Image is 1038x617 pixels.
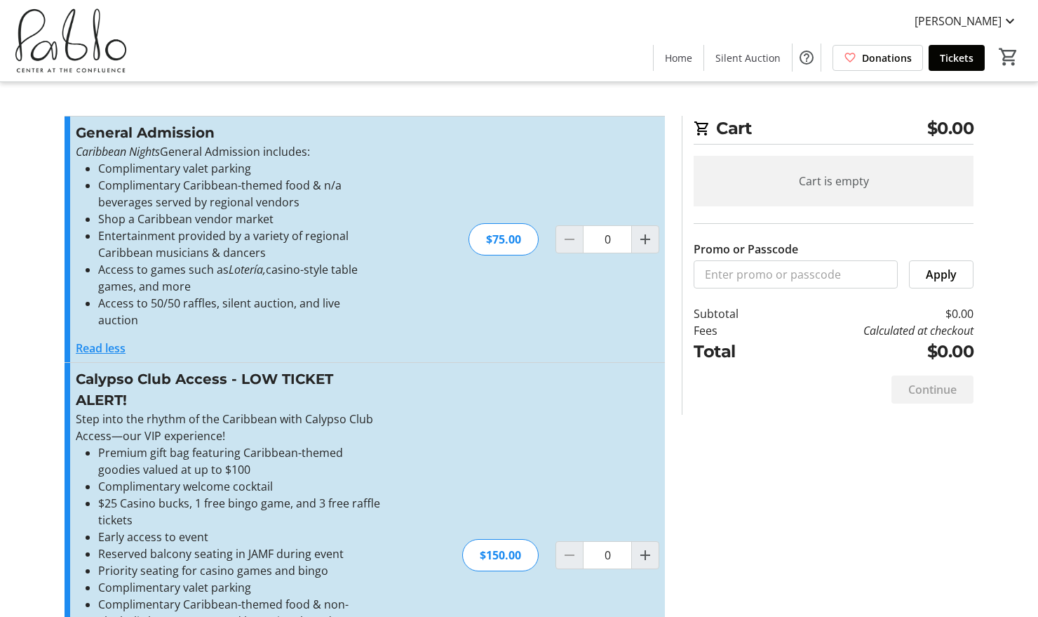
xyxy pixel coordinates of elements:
li: Entertainment provided by a variety of regional Caribbean musicians & dancers [98,227,382,261]
input: Enter promo or passcode [694,260,898,288]
button: [PERSON_NAME] [903,10,1030,32]
span: Home [665,51,692,65]
li: Reserved balcony seating in JAMF during event [98,545,382,562]
td: Calculated at checkout [775,322,973,339]
h3: General Admission [76,122,382,143]
em: Caribbean Nights [76,144,160,159]
li: $25 Casino bucks, 1 free bingo game, and 3 free raffle tickets [98,495,382,529]
span: Apply [926,266,957,283]
button: Cart [996,44,1021,69]
li: Complimentary valet parking [98,160,382,177]
img: Pablo Center's Logo [8,6,133,76]
li: Complimentary Caribbean-themed food & n/a beverages served by regional vendors [98,177,382,211]
div: $150.00 [462,539,539,571]
a: Donations [833,45,923,71]
span: Silent Auction [715,51,781,65]
h3: Calypso Club Access - LOW TICKET ALERT! [76,369,382,411]
td: Total [694,339,775,364]
td: $0.00 [775,305,973,322]
li: Early access to event [98,529,382,545]
label: Promo or Passcode [694,241,798,258]
button: Increment by one [632,542,659,569]
div: Cart is empty [694,156,973,206]
a: Silent Auction [704,45,792,71]
input: Calypso Club Access - LOW TICKET ALERT! Quantity [583,541,632,569]
span: $0.00 [927,116,974,141]
td: Subtotal [694,305,775,322]
span: Tickets [940,51,973,65]
h2: Cart [694,116,973,145]
li: Access to games such as casino-style table games, and more [98,261,382,295]
li: Access to 50/50 raffles, silent auction, and live auction [98,295,382,329]
div: $75.00 [469,223,539,256]
li: Premium gift bag featuring Caribbean-themed goodies valued at up to $100 [98,444,382,478]
li: Complimentary valet parking [98,579,382,596]
td: Fees [694,322,775,339]
button: Apply [909,260,973,288]
li: Priority seating for casino games and bingo [98,562,382,579]
a: Tickets [929,45,985,71]
button: Increment by one [632,226,659,253]
button: Read less [76,340,126,357]
a: Home [654,45,703,71]
p: Step into the rhythm of the Caribbean with Calypso Club Access—our VIP experience! [76,411,382,444]
td: $0.00 [775,339,973,364]
span: [PERSON_NAME] [915,13,1002,29]
input: General Admission Quantity [583,225,632,253]
p: General Admission includes: [76,143,382,160]
button: Help [793,44,821,72]
em: Lotería, [229,262,266,277]
li: Shop a Caribbean vendor market [98,211,382,227]
span: Donations [862,51,912,65]
li: Complimentary welcome cocktail [98,478,382,495]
